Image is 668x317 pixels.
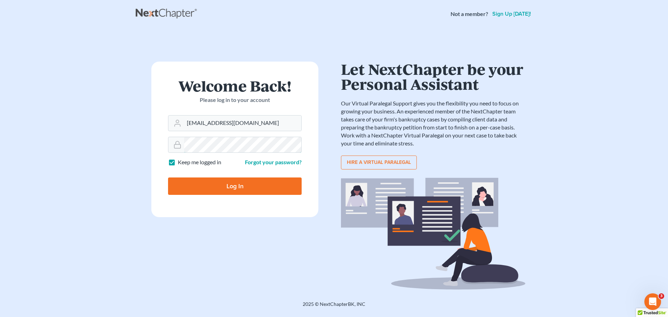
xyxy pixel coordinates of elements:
strong: Not a member? [451,10,488,18]
a: Forgot your password? [245,159,302,165]
input: Log In [168,177,302,195]
input: Email Address [184,116,301,131]
h1: Welcome Back! [168,78,302,93]
div: 2025 © NextChapterBK, INC [136,301,532,313]
iframe: Intercom live chat [644,293,661,310]
img: virtual_paralegal_bg-b12c8cf30858a2b2c02ea913d52db5c468ecc422855d04272ea22d19010d70dc.svg [341,178,525,290]
p: Please log in to your account [168,96,302,104]
p: Our Virtual Paralegal Support gives you the flexibility you need to focus on growing your busines... [341,100,525,147]
a: Hire a virtual paralegal [341,156,417,169]
span: 3 [659,293,664,299]
label: Keep me logged in [178,158,221,166]
h1: Let NextChapter be your Personal Assistant [341,62,525,91]
a: Sign up [DATE]! [491,11,532,17]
